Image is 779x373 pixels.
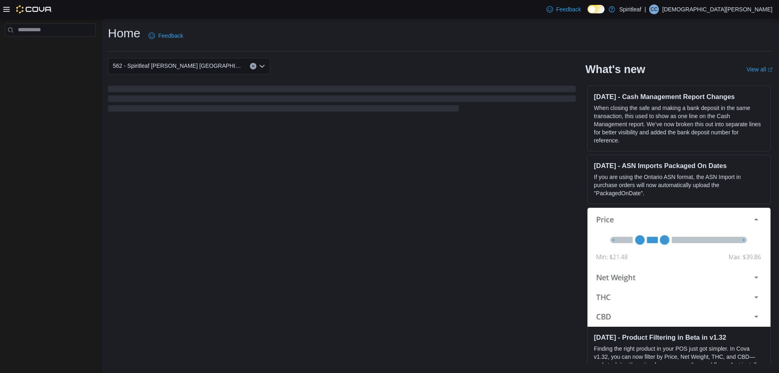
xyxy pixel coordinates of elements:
[594,104,764,144] p: When closing the safe and making a bank deposit in the same transaction, this used to show as one...
[585,63,645,76] h2: What's new
[16,5,52,13] img: Cova
[108,87,576,113] span: Loading
[158,32,183,40] span: Feedback
[768,67,773,72] svg: External link
[645,4,646,14] p: |
[113,61,242,71] span: 562 - Spiritleaf [PERSON_NAME] [GEOGRAPHIC_DATA] (Waterdown)
[5,38,96,58] nav: Complex example
[250,63,256,69] button: Clear input
[651,4,658,14] span: CC
[543,1,584,17] a: Feedback
[662,4,773,14] p: [DEMOGRAPHIC_DATA][PERSON_NAME]
[649,4,659,14] div: Christian C
[594,162,764,170] h3: [DATE] - ASN Imports Packaged On Dates
[108,25,140,41] h1: Home
[587,5,605,13] input: Dark Mode
[619,4,641,14] p: Spiritleaf
[145,28,186,44] a: Feedback
[747,66,773,73] a: View allExternal link
[594,173,764,197] p: If you are using the Ontario ASN format, the ASN Import in purchase orders will now automatically...
[594,93,764,101] h3: [DATE] - Cash Management Report Changes
[556,5,581,13] span: Feedback
[594,333,764,341] h3: [DATE] - Product Filtering in Beta in v1.32
[259,63,265,69] button: Open list of options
